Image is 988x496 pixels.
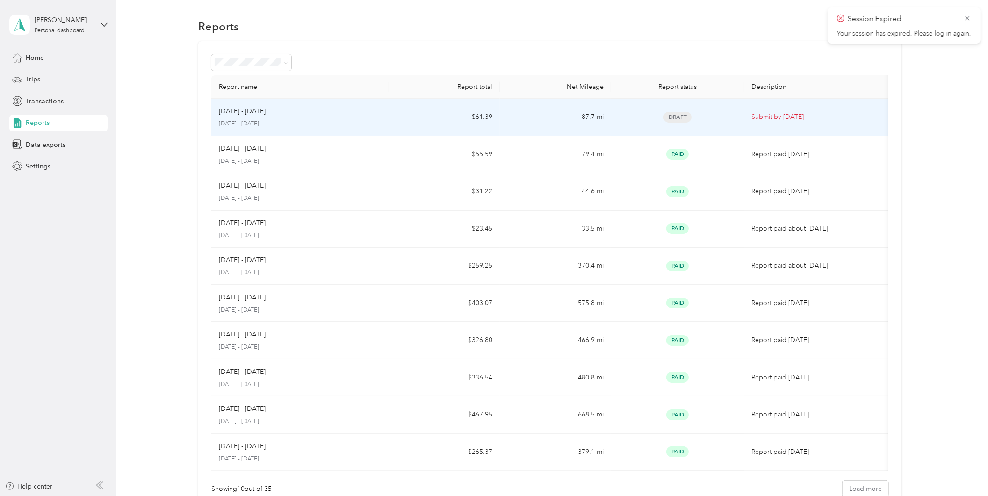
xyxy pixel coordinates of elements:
div: Personal dashboard [35,28,85,34]
td: 33.5 mi [500,211,611,248]
td: 466.9 mi [500,322,611,359]
th: Description [744,75,893,99]
div: [PERSON_NAME] [35,15,93,25]
p: Report paid [DATE] [752,149,885,160]
div: Showing 10 out of 35 [211,484,272,494]
span: Paid [666,335,689,346]
span: Data exports [26,140,65,150]
span: Paid [666,372,689,383]
td: 668.5 mi [500,396,611,434]
div: Report status [619,83,737,91]
td: $467.95 [389,396,500,434]
p: Session Expired [848,13,957,25]
td: 370.4 mi [500,248,611,285]
p: [DATE] - [DATE] [219,157,382,166]
p: [DATE] - [DATE] [219,232,382,240]
p: [DATE] - [DATE] [219,380,382,389]
p: Report paid [DATE] [752,372,885,383]
p: Report paid about [DATE] [752,261,885,271]
p: [DATE] - [DATE] [219,194,382,203]
td: $31.22 [389,173,500,211]
p: [DATE] - [DATE] [219,441,266,452]
span: Paid [666,409,689,420]
th: Report total [389,75,500,99]
span: Reports [26,118,50,128]
td: 480.8 mi [500,359,611,397]
span: Paid [666,186,689,197]
p: [DATE] - [DATE] [219,417,382,426]
span: Draft [663,112,692,123]
p: [DATE] - [DATE] [219,255,266,265]
td: $259.25 [389,248,500,285]
span: Paid [666,446,689,457]
td: $61.39 [389,99,500,136]
td: $326.80 [389,322,500,359]
span: Paid [666,298,689,308]
p: [DATE] - [DATE] [219,292,266,303]
p: [DATE] - [DATE] [219,367,266,377]
td: 379.1 mi [500,434,611,471]
span: Paid [666,261,689,271]
span: Paid [666,149,689,160]
p: [DATE] - [DATE] [219,218,266,228]
td: 44.6 mi [500,173,611,211]
p: Submit by [DATE] [752,112,885,122]
td: $23.45 [389,211,500,248]
p: Report paid [DATE] [752,298,885,308]
p: [DATE] - [DATE] [219,144,266,154]
td: $265.37 [389,434,500,471]
iframe: Everlance-gr Chat Button Frame [936,444,988,496]
p: [DATE] - [DATE] [219,343,382,351]
p: [DATE] - [DATE] [219,329,266,340]
span: Trips [26,74,40,84]
p: [DATE] - [DATE] [219,106,266,117]
h1: Reports [198,22,239,31]
td: 87.7 mi [500,99,611,136]
p: Report paid [DATE] [752,447,885,457]
span: Paid [666,223,689,234]
p: [DATE] - [DATE] [219,404,266,414]
p: Report paid [DATE] [752,186,885,197]
td: $403.07 [389,285,500,322]
p: Report paid about [DATE] [752,224,885,234]
td: $336.54 [389,359,500,397]
td: 79.4 mi [500,136,611,174]
p: [DATE] - [DATE] [219,181,266,191]
p: Report paid [DATE] [752,409,885,420]
span: Home [26,53,44,63]
p: [DATE] - [DATE] [219,455,382,463]
button: Help center [5,481,53,491]
p: Your session has expired. Please log in again. [837,29,971,38]
p: [DATE] - [DATE] [219,306,382,314]
td: $55.59 [389,136,500,174]
td: 575.8 mi [500,285,611,322]
span: Transactions [26,96,64,106]
span: Settings [26,161,50,171]
p: [DATE] - [DATE] [219,269,382,277]
th: Report name [211,75,389,99]
p: [DATE] - [DATE] [219,120,382,128]
th: Net Mileage [500,75,611,99]
p: Report paid [DATE] [752,335,885,345]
